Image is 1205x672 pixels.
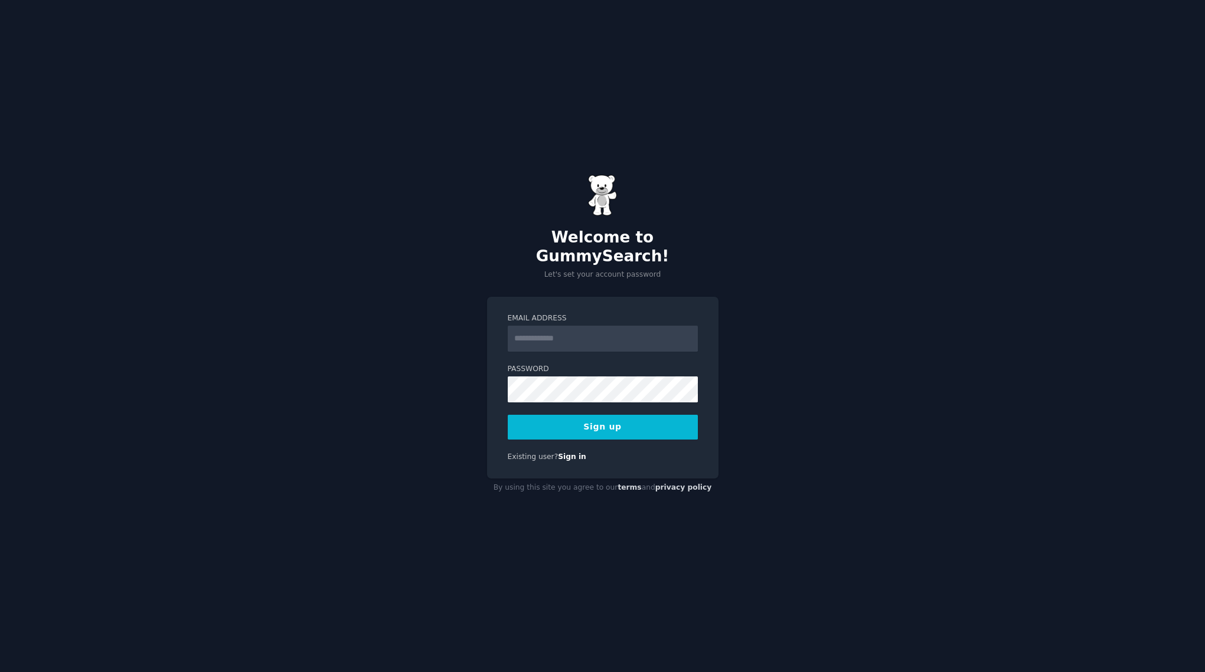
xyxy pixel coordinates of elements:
button: Sign up [508,415,698,440]
label: Email Address [508,313,698,324]
p: Let's set your account password [487,270,719,280]
span: Existing user? [508,453,559,461]
div: By using this site you agree to our and [487,478,719,497]
h2: Welcome to GummySearch! [487,228,719,265]
a: terms [618,483,641,491]
img: Gummy Bear [588,175,618,216]
a: Sign in [558,453,586,461]
a: privacy policy [655,483,712,491]
label: Password [508,364,698,375]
